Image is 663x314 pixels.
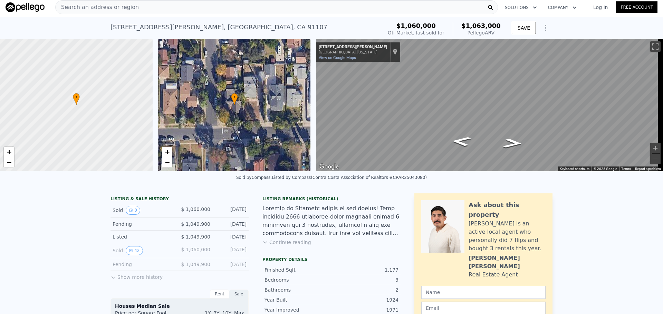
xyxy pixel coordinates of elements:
[512,22,536,34] button: SAVE
[650,154,661,164] button: Zoom out
[216,221,247,227] div: [DATE]
[56,3,139,11] span: Search an address or region
[181,262,210,267] span: $ 1,049,900
[469,271,518,279] div: Real Estate Agent
[469,254,546,271] div: [PERSON_NAME] [PERSON_NAME]
[393,48,397,56] a: Show location on map
[113,246,174,255] div: Sold
[331,266,398,273] div: 1,177
[181,221,210,227] span: $ 1,049,900
[126,206,140,215] button: View historical data
[331,306,398,313] div: 1971
[262,257,401,262] div: Property details
[113,261,174,268] div: Pending
[650,41,661,52] button: Toggle fullscreen view
[162,147,172,157] a: Zoom in
[110,196,249,203] div: LISTING & SALE HISTORY
[616,1,657,13] a: Free Account
[396,22,436,29] span: $1,060,000
[210,290,229,298] div: Rent
[318,162,340,171] a: Open this area in Google Maps (opens a new window)
[262,239,311,246] button: Continue reading
[542,1,582,14] button: Company
[229,290,249,298] div: Sale
[7,158,11,166] span: −
[319,55,356,60] a: View on Google Maps
[469,220,546,253] div: [PERSON_NAME] is an active local agent who personally did 7 flips and bought 3 rentals this year.
[216,206,247,215] div: [DATE]
[499,1,542,14] button: Solutions
[318,162,340,171] img: Google
[181,234,210,240] span: $ 1,049,900
[316,39,663,171] div: Map
[110,22,327,32] div: [STREET_ADDRESS][PERSON_NAME] , [GEOGRAPHIC_DATA] , CA 91107
[461,29,501,36] div: Pellego ARV
[4,147,14,157] a: Zoom in
[421,286,546,299] input: Name
[331,296,398,303] div: 1924
[469,200,546,220] div: Ask about this property
[594,167,617,171] span: © 2025 Google
[265,286,331,293] div: Bathrooms
[4,157,14,168] a: Zoom out
[73,94,80,100] span: •
[265,266,331,273] div: Finished Sqft
[181,247,210,252] span: $ 1,060,000
[461,22,501,29] span: $1,063,000
[216,246,247,255] div: [DATE]
[331,286,398,293] div: 2
[231,94,238,100] span: •
[236,175,272,180] div: Sold by Compass .
[162,157,172,168] a: Zoom out
[539,21,552,35] button: Show Options
[110,271,163,281] button: Show more history
[319,50,387,54] div: [GEOGRAPHIC_DATA], [US_STATE]
[621,167,631,171] a: Terms (opens in new tab)
[388,29,444,36] div: Off Market, last sold for
[181,206,210,212] span: $ 1,060,000
[443,134,479,148] path: Go North, S Quigley Ave
[262,196,401,202] div: Listing Remarks (Historical)
[495,136,531,150] path: Go South, S Quigley Ave
[165,148,169,156] span: +
[126,246,143,255] button: View historical data
[216,261,247,268] div: [DATE]
[115,303,244,310] div: Houses Median Sale
[265,276,331,283] div: Bedrooms
[265,296,331,303] div: Year Built
[113,233,174,240] div: Listed
[7,148,11,156] span: +
[331,276,398,283] div: 3
[216,233,247,240] div: [DATE]
[113,221,174,227] div: Pending
[113,206,174,215] div: Sold
[635,167,661,171] a: Report a problem
[319,44,387,50] div: [STREET_ADDRESS][PERSON_NAME]
[650,143,661,153] button: Zoom in
[73,93,80,105] div: •
[165,158,169,166] span: −
[262,204,401,237] div: Loremip do Sitametc adipis el sed doeius! Temp incididu 2666 utlaboree-dolor magnaali enimad 6 mi...
[6,2,45,12] img: Pellego
[265,306,331,313] div: Year Improved
[560,166,589,171] button: Keyboard shortcuts
[272,175,427,180] div: Listed by Compass (Contra Costa Association of Realtors #CRAR25043080)
[585,4,616,11] a: Log In
[316,39,663,171] div: Street View
[231,93,238,105] div: •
